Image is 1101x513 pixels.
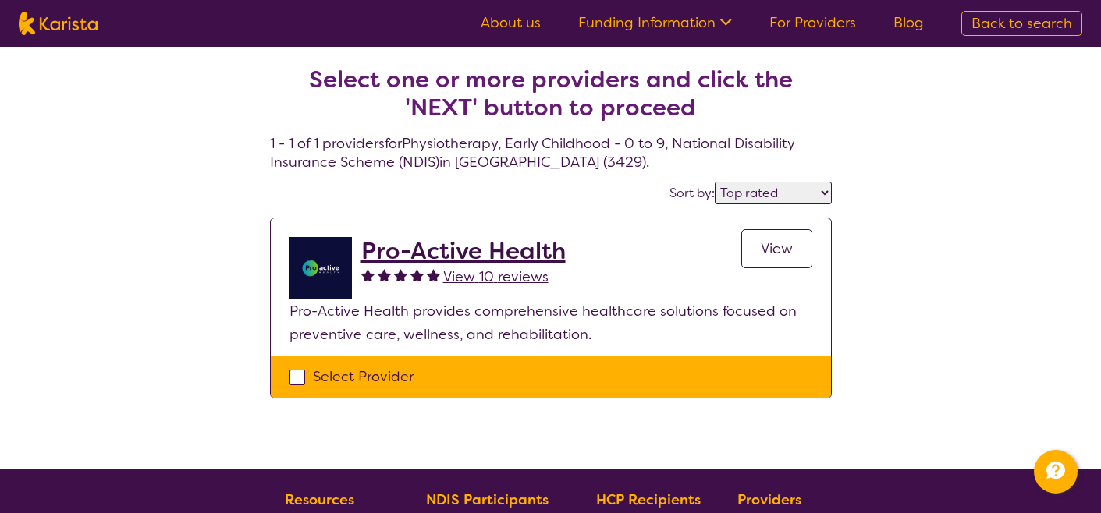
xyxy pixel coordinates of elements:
img: fullstar [410,268,424,281]
span: View 10 reviews [443,267,549,286]
a: Back to search [961,11,1082,36]
b: Resources [285,490,354,509]
a: Funding Information [578,13,732,32]
a: About us [481,13,541,32]
img: Karista logo [19,12,98,35]
h4: 1 - 1 of 1 providers for Physiotherapy , Early Childhood - 0 to 9 , National Disability Insurance... [270,28,832,172]
h2: Select one or more providers and click the 'NEXT' button to proceed [289,65,813,122]
b: Providers [737,490,801,509]
span: View [761,239,793,258]
img: fullstar [378,268,391,281]
a: Pro-Active Health [361,237,566,265]
label: Sort by: [669,185,715,201]
a: Blog [893,13,924,32]
img: fullstar [361,268,375,281]
b: HCP Recipients [596,490,701,509]
img: jdgr5huzsaqxc1wfufya.png [289,237,352,299]
button: Channel Menu [1034,450,1078,494]
span: Back to search [971,14,1072,33]
a: For Providers [769,13,856,32]
a: View 10 reviews [443,265,549,288]
img: fullstar [394,268,407,281]
a: View [741,229,812,268]
img: fullstar [427,268,440,281]
b: NDIS Participants [426,490,549,509]
p: Pro-Active Health provides comprehensive healthcare solutions focused on preventive care, wellnes... [289,299,812,346]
